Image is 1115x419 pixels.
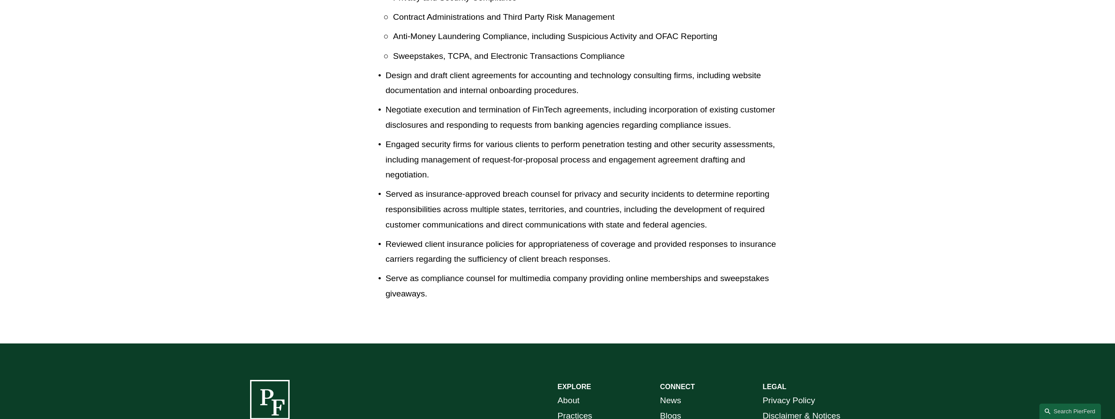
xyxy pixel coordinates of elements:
[763,383,786,390] strong: LEGAL
[393,29,788,44] p: Anti-Money Laundering Compliance, including Suspicious Activity and OFAC Reporting
[660,393,681,408] a: News
[385,271,788,301] p: Serve as compliance counsel for multimedia company providing online memberships and sweepstakes g...
[385,187,788,232] p: Served as insurance-approved breach counsel for privacy and security incidents to determine repor...
[660,383,695,390] strong: CONNECT
[385,102,788,133] p: Negotiate execution and termination of FinTech agreements, including incorporation of existing cu...
[385,237,788,267] p: Reviewed client insurance policies for appropriateness of coverage and provided responses to insu...
[393,10,788,25] p: Contract Administrations and Third Party Risk Management
[558,393,580,408] a: About
[393,49,788,64] p: Sweepstakes, TCPA, and Electronic Transactions Compliance
[558,383,591,390] strong: EXPLORE
[763,393,815,408] a: Privacy Policy
[385,68,788,98] p: Design and draft client agreements for accounting and technology consulting firms, including webs...
[1039,404,1101,419] a: Search this site
[385,137,788,183] p: Engaged security firms for various clients to perform penetration testing and other security asse...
